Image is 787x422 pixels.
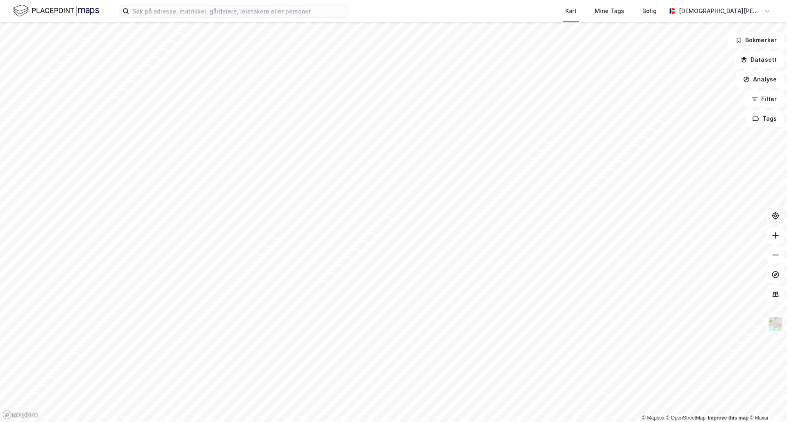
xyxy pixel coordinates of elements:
[736,71,784,88] button: Analyse
[744,91,784,107] button: Filter
[666,415,706,421] a: OpenStreetMap
[746,383,787,422] div: Kontrollprogram for chat
[768,316,783,332] img: Z
[679,6,761,16] div: [DEMOGRAPHIC_DATA][PERSON_NAME]
[734,52,784,68] button: Datasett
[642,6,657,16] div: Bolig
[746,383,787,422] iframe: Chat Widget
[595,6,624,16] div: Mine Tags
[129,5,348,17] input: Søk på adresse, matrikkel, gårdeiere, leietakere eller personer
[728,32,784,48] button: Bokmerker
[2,410,39,420] a: Mapbox homepage
[746,111,784,127] button: Tags
[708,415,748,421] a: Improve this map
[13,4,99,18] img: logo.f888ab2527a4732fd821a326f86c7f29.svg
[642,415,664,421] a: Mapbox
[565,6,577,16] div: Kart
